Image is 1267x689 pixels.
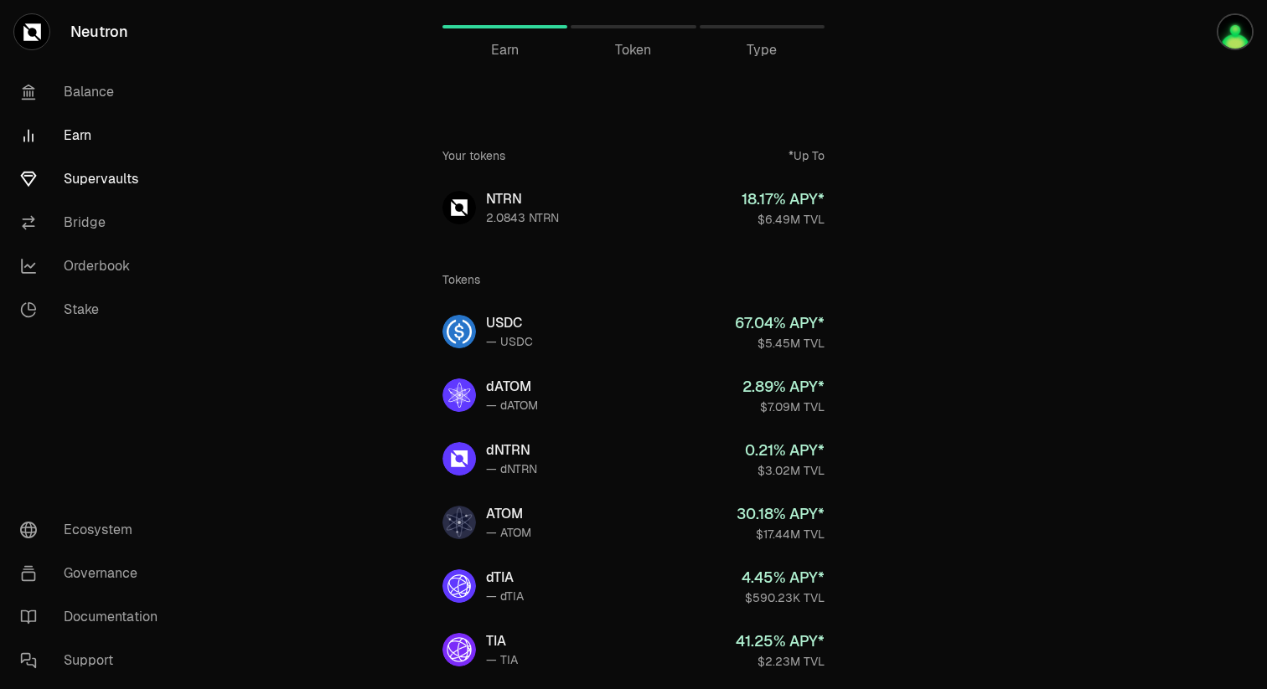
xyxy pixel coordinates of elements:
[7,244,181,288] a: Orderbook
[442,506,476,539] img: ATOM
[429,492,838,553] a: ATOMATOM— ATOM30.18% APY*$17.44M TVL
[486,209,559,226] div: 2.0843 NTRN
[486,333,533,350] div: — USDC
[7,595,181,639] a: Documentation
[442,7,567,47] a: Earn
[429,177,838,238] a: NTRNNTRN2.0843 NTRN18.17% APY*$6.49M TVL
[745,462,825,479] div: $3.02M TVL
[442,271,480,288] div: Tokens
[736,630,825,653] div: 41.25 % APY*
[742,188,825,211] div: 18.17 % APY*
[486,189,559,209] div: NTRN
[745,439,825,462] div: 0.21 % APY*
[486,440,537,460] div: dNTRN
[429,556,838,616] a: dTIAdTIA— dTIA4.45% APY*$590.23K TVL
[486,377,538,397] div: dATOM
[789,147,825,164] div: *Up To
[7,114,181,157] a: Earn
[442,633,476,666] img: TIA
[429,301,838,362] a: USDCUSDC— USDC67.04% APY*$5.45M TVL
[442,378,476,412] img: dATOM
[736,653,825,670] div: $2.23M TVL
[442,315,476,348] img: USDC
[486,588,524,604] div: — dTIA
[429,429,838,489] a: dNTRNdNTRN— dNTRN0.21% APY*$3.02M TVL
[486,651,518,668] div: — TIA
[7,157,181,201] a: Supervaults
[7,639,181,682] a: Support
[737,526,825,542] div: $17.44M TVL
[486,524,531,541] div: — ATOM
[486,460,537,477] div: — dNTRN
[486,313,533,333] div: USDC
[735,311,825,335] div: 67.04 % APY*
[442,442,476,476] img: dNTRN
[442,191,476,224] img: NTRN
[7,201,181,244] a: Bridge
[1218,15,1252,49] img: Alex
[737,502,825,526] div: 30.18 % APY*
[747,40,777,60] span: Type
[486,568,524,588] div: dTIA
[491,40,519,60] span: Earn
[742,566,825,589] div: 4.45 % APY*
[486,631,518,651] div: TIA
[7,552,181,595] a: Governance
[742,375,825,398] div: 2.89 % APY*
[615,40,651,60] span: Token
[442,147,505,164] div: Your tokens
[442,569,476,603] img: dTIA
[742,398,825,415] div: $7.09M TVL
[735,335,825,352] div: $5.45M TVL
[429,365,838,425] a: dATOMdATOM— dATOM2.89% APY*$7.09M TVL
[7,70,181,114] a: Balance
[742,589,825,606] div: $590.23K TVL
[429,620,838,680] a: TIATIA— TIA41.25% APY*$2.23M TVL
[7,288,181,332] a: Stake
[7,508,181,552] a: Ecosystem
[486,397,538,414] div: — dATOM
[486,504,531,524] div: ATOM
[742,211,825,228] div: $6.49M TVL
